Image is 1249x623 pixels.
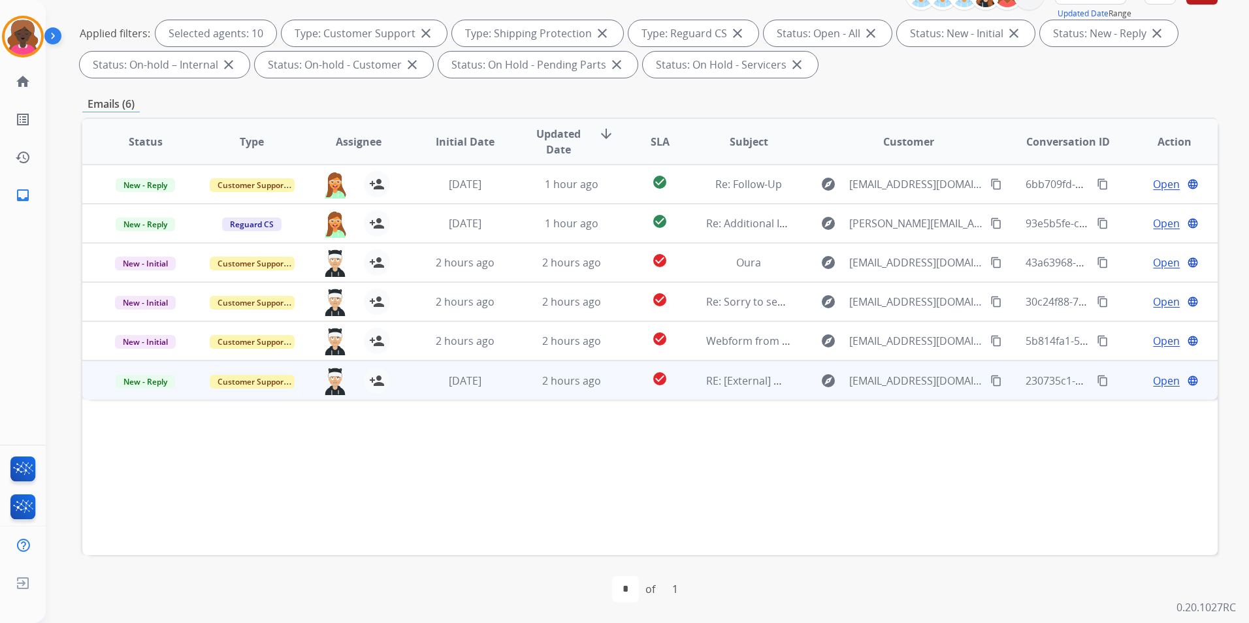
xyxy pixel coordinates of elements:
[598,126,614,142] mat-icon: arrow_downward
[542,295,601,309] span: 2 hours ago
[322,210,348,238] img: agent-avatar
[369,294,385,310] mat-icon: person_add
[1187,178,1199,190] mat-icon: language
[449,177,481,191] span: [DATE]
[706,334,1002,348] span: Webform from [EMAIL_ADDRESS][DOMAIN_NAME] on [DATE]
[652,331,668,347] mat-icon: check_circle
[730,25,745,41] mat-icon: close
[883,134,934,150] span: Customer
[1006,25,1022,41] mat-icon: close
[418,25,434,41] mat-icon: close
[221,57,236,72] mat-icon: close
[15,150,31,165] mat-icon: history
[1097,375,1109,387] mat-icon: content_copy
[706,295,819,309] span: Re: Sorry to see you go
[990,296,1002,308] mat-icon: content_copy
[1153,255,1180,270] span: Open
[652,292,668,308] mat-icon: check_circle
[820,333,836,349] mat-icon: explore
[322,249,348,277] img: agent-avatar
[1153,333,1180,349] span: Open
[594,25,610,41] mat-icon: close
[322,289,348,316] img: agent-avatar
[452,20,623,46] div: Type: Shipping Protection
[210,335,295,349] span: Customer Support
[863,25,879,41] mat-icon: close
[210,375,295,389] span: Customer Support
[1153,216,1180,231] span: Open
[651,134,670,150] span: SLA
[80,25,150,41] p: Applied filters:
[1097,296,1109,308] mat-icon: content_copy
[282,20,447,46] div: Type: Customer Support
[652,253,668,268] mat-icon: check_circle
[1153,176,1180,192] span: Open
[322,368,348,395] img: agent-avatar
[336,134,381,150] span: Assignee
[628,20,758,46] div: Type: Reguard CS
[849,176,983,192] span: [EMAIL_ADDRESS][DOMAIN_NAME]
[1026,177,1221,191] span: 6bb709fd-385e-4d95-8ac7-b174bc7fc8f8
[849,333,983,349] span: [EMAIL_ADDRESS][DOMAIN_NAME]
[449,374,481,388] span: [DATE]
[436,134,495,150] span: Initial Date
[449,216,481,231] span: [DATE]
[1097,178,1109,190] mat-icon: content_copy
[15,187,31,203] mat-icon: inbox
[609,57,624,72] mat-icon: close
[115,335,176,349] span: New - Initial
[1176,599,1236,615] p: 0.20.1027RC
[820,373,836,389] mat-icon: explore
[820,176,836,192] mat-icon: explore
[820,294,836,310] mat-icon: explore
[849,373,983,389] span: [EMAIL_ADDRESS][DOMAIN_NAME]
[404,57,420,72] mat-icon: close
[990,178,1002,190] mat-icon: content_copy
[645,581,655,597] div: of
[1026,295,1219,309] span: 30c24f88-72f2-48c8-8ee4-209b3a6ba8f3
[1026,255,1222,270] span: 43a63968-2419-43d9-a168-834c7583ff18
[210,178,295,192] span: Customer Support
[1187,375,1199,387] mat-icon: language
[849,294,983,310] span: [EMAIL_ADDRESS][DOMAIN_NAME]
[545,216,598,231] span: 1 hour ago
[436,334,495,348] span: 2 hours ago
[210,257,295,270] span: Customer Support
[438,52,638,78] div: Status: On Hold - Pending Parts
[1153,294,1180,310] span: Open
[15,112,31,127] mat-icon: list_alt
[1026,374,1224,388] span: 230735c1-976c-4c2e-9e73-6f904db04a26
[643,52,818,78] div: Status: On Hold - Servicers
[1149,25,1165,41] mat-icon: close
[1026,216,1225,231] span: 93e5b5fe-c133-4437-96a0-aa0ed3e39d35
[990,375,1002,387] mat-icon: content_copy
[764,20,892,46] div: Status: Open - All
[222,217,282,231] span: Reguard CS
[322,171,348,199] img: agent-avatar
[80,52,250,78] div: Status: On-hold – Internal
[369,255,385,270] mat-icon: person_add
[529,126,588,157] span: Updated Date
[369,333,385,349] mat-icon: person_add
[789,57,805,72] mat-icon: close
[545,177,598,191] span: 1 hour ago
[1097,335,1109,347] mat-icon: content_copy
[369,216,385,231] mat-icon: person_add
[652,214,668,229] mat-icon: check_circle
[115,257,176,270] span: New - Initial
[116,217,175,231] span: New - Reply
[115,296,176,310] span: New - Initial
[155,20,276,46] div: Selected agents: 10
[5,18,41,55] img: avatar
[849,216,983,231] span: [PERSON_NAME][EMAIL_ADDRESS][DOMAIN_NAME]
[1058,8,1131,19] span: Range
[542,255,601,270] span: 2 hours ago
[82,96,140,112] p: Emails (6)
[1187,335,1199,347] mat-icon: language
[210,296,295,310] span: Customer Support
[1097,257,1109,268] mat-icon: content_copy
[990,335,1002,347] mat-icon: content_copy
[662,576,689,602] div: 1
[1187,257,1199,268] mat-icon: language
[116,375,175,389] span: New - Reply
